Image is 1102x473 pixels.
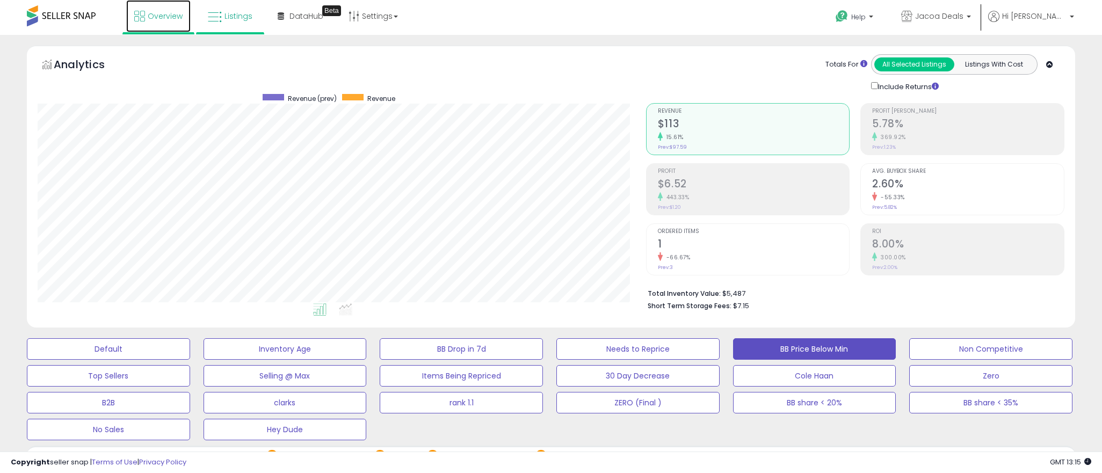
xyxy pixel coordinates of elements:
button: BB share < 20% [733,392,896,413]
button: Inventory Age [204,338,367,360]
h2: 2.60% [872,178,1064,192]
h2: 1 [658,238,850,252]
button: Listings With Cost [954,57,1034,71]
a: Help [827,2,884,35]
button: BB Price Below Min [733,338,896,360]
div: Totals For [825,60,867,70]
h5: Analytics [54,57,126,75]
span: Overview [148,11,183,21]
button: Zero [909,365,1072,387]
button: Cole Haan [733,365,896,387]
b: Total Inventory Value: [648,289,721,298]
button: × [427,450,438,461]
span: Profit [PERSON_NAME] [872,108,1064,114]
b: Short Term Storage Fees: [648,301,731,310]
button: Top Sellers [27,365,190,387]
button: Selling @ Max [204,365,367,387]
small: Prev: 5.82% [872,204,897,210]
span: Profit [658,169,850,174]
a: Privacy Policy [139,457,186,467]
small: 443.33% [663,193,690,201]
button: rank 1.1 [380,392,543,413]
i: Get Help [835,10,849,23]
span: Listings [224,11,252,21]
small: Prev: $97.59 [658,144,687,150]
span: Ordered Items [658,229,850,235]
span: Revenue [658,108,850,114]
button: Items Being Repriced [380,365,543,387]
button: ZERO (Final ) [556,392,720,413]
button: Non Competitive [909,338,1072,360]
h2: $6.52 [658,178,850,192]
span: 2025-09-17 13:15 GMT [1050,457,1091,467]
span: $7.15 [733,301,749,311]
button: × [374,450,386,461]
button: × [266,450,278,461]
small: 15.61% [663,133,684,141]
button: BB share < 35% [909,392,1072,413]
li: $5,487 [648,286,1056,299]
button: All Selected Listings [874,57,954,71]
span: DataHub [289,11,323,21]
small: Prev: 3 [658,264,673,271]
button: Needs to Reprice [556,338,720,360]
small: 300.00% [877,253,906,261]
small: Prev: 1.23% [872,144,896,150]
span: Help [851,12,866,21]
small: -66.67% [663,253,691,261]
small: Prev: 2.00% [872,264,897,271]
small: 369.92% [877,133,906,141]
button: × [535,450,547,461]
button: Hey Dude [204,419,367,440]
span: Jacoa Deals [915,11,963,21]
div: Include Returns [863,80,952,92]
span: Revenue (prev) [288,94,337,103]
div: seller snap | | [11,457,186,468]
strong: Copyright [11,457,50,467]
small: Prev: $1.20 [658,204,681,210]
button: Default [27,338,190,360]
button: BB Drop in 7d [380,338,543,360]
small: -55.33% [877,193,905,201]
h2: 5.78% [872,118,1064,132]
span: Revenue [367,94,395,103]
a: Hi [PERSON_NAME] [988,11,1074,35]
div: Tooltip anchor [322,5,341,16]
a: Terms of Use [92,457,137,467]
button: No Sales [27,419,190,440]
button: 30 Day Decrease [556,365,720,387]
span: Hi [PERSON_NAME] [1002,11,1067,21]
h2: $113 [658,118,850,132]
button: B2B [27,392,190,413]
h2: 8.00% [872,238,1064,252]
span: Avg. Buybox Share [872,169,1064,174]
button: clarks [204,392,367,413]
span: ROI [872,229,1064,235]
